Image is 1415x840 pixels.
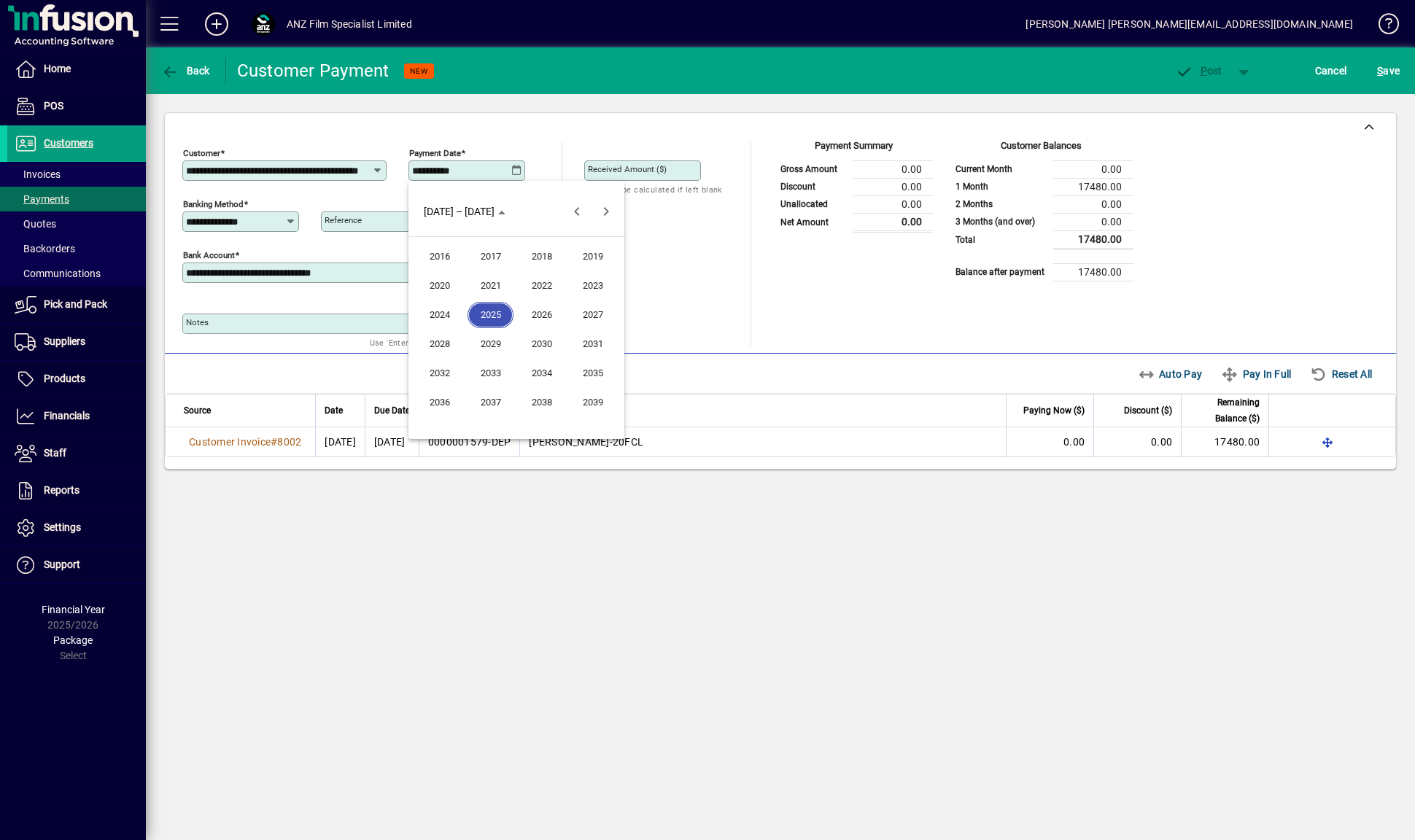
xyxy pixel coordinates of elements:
span: 2022 [519,273,565,299]
button: 2027 [567,300,619,330]
button: 2035 [567,359,619,388]
span: 2023 [570,273,616,299]
span: 2024 [416,302,462,328]
button: 2037 [465,388,516,417]
span: 2025 [468,302,513,328]
span: 2029 [468,331,513,357]
span: 2027 [570,302,616,328]
span: [DATE] – [DATE] [424,206,495,217]
button: Previous 24 years [562,197,592,226]
button: 2023 [567,271,619,300]
span: 2021 [468,273,513,299]
span: 2031 [570,331,616,357]
span: 2019 [570,244,616,270]
span: 2033 [468,360,513,386]
button: 2038 [516,388,567,417]
span: 2035 [570,360,616,386]
button: Choose date [418,198,511,225]
button: 2024 [414,300,465,330]
button: 2031 [567,330,619,359]
span: 2026 [519,302,565,328]
button: 2016 [414,242,465,271]
button: 2026 [516,300,567,330]
button: 2036 [414,388,465,417]
button: 2028 [414,330,465,359]
button: 2034 [516,359,567,388]
span: 2037 [468,389,513,416]
button: 2022 [516,271,567,300]
button: 2020 [414,271,465,300]
button: 2032 [414,359,465,388]
span: 2018 [519,244,565,270]
button: 2039 [567,388,619,417]
span: 2036 [416,389,462,416]
button: 2033 [465,359,516,388]
button: 2030 [516,330,567,359]
button: 2025 [465,300,516,330]
span: 2020 [416,273,462,299]
span: 2032 [416,360,462,386]
button: 2019 [567,242,619,271]
span: 2016 [416,244,462,270]
span: 2038 [519,389,565,416]
span: 2017 [468,244,513,270]
button: 2029 [465,330,516,359]
button: 2017 [465,242,516,271]
span: 2028 [416,331,462,357]
span: 2030 [519,331,565,357]
span: 2034 [519,360,565,386]
button: 2018 [516,242,567,271]
button: Next 24 years [592,197,621,226]
span: 2039 [570,389,616,416]
button: 2021 [465,271,516,300]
